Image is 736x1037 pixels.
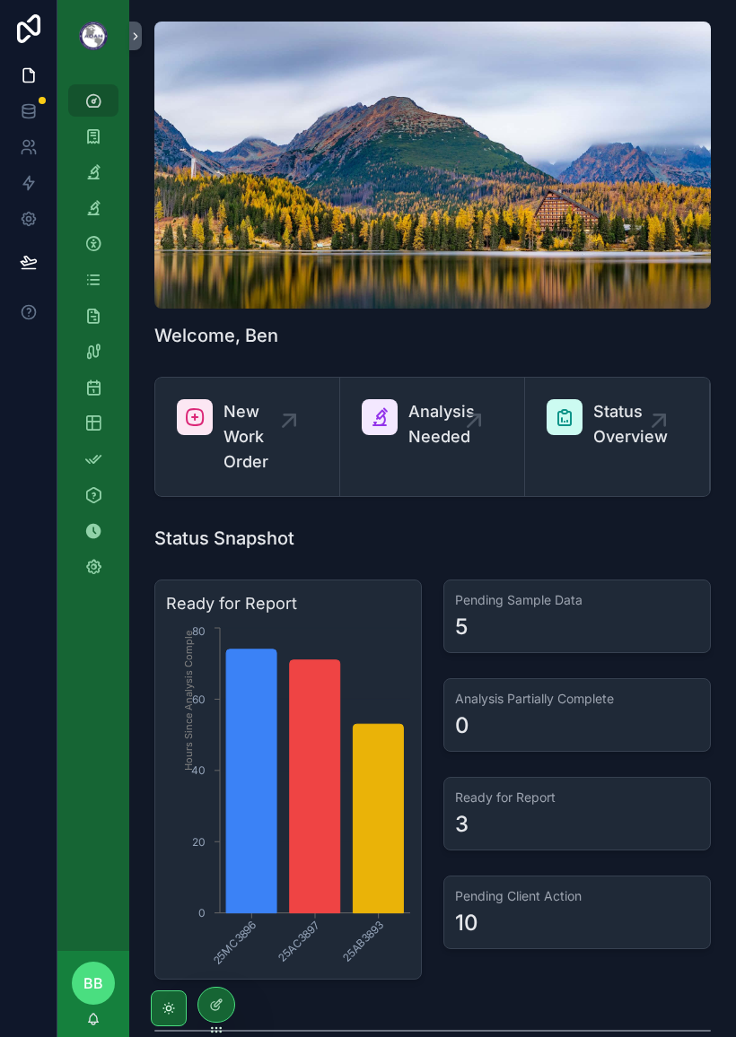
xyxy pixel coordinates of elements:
h3: Ready for Report [166,591,410,616]
span: Analysis Needed [408,399,475,449]
span: BB [83,972,103,994]
div: 5 [455,613,468,641]
h3: Pending Sample Data [455,591,699,609]
h3: Pending Client Action [455,887,699,905]
tspan: 25AB3893 [339,918,386,964]
tspan: 80 [192,624,206,638]
tspan: 20 [192,835,206,849]
div: 0 [455,711,469,740]
tspan: 60 [192,693,206,706]
span: New Work Order [223,399,289,475]
tspan: 0 [198,906,206,919]
div: chart [166,623,410,968]
div: 3 [455,810,469,839]
div: 10 [455,909,478,937]
tspan: Hours Since Analysis Comple [182,631,195,771]
tspan: 25MC3896 [210,918,258,966]
a: Status Overview [525,378,710,496]
h1: Welcome, Ben [154,323,278,348]
h3: Analysis Partially Complete [455,690,699,708]
span: Status Overview [593,399,668,449]
a: New Work Order [155,378,340,496]
img: App logo [79,22,108,50]
div: scrollable content [57,72,129,606]
tspan: 25AC3897 [276,918,322,964]
a: Analysis Needed [340,378,525,496]
h1: Status Snapshot [154,526,294,551]
tspan: 40 [191,763,206,777]
h3: Ready for Report [455,789,699,806]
